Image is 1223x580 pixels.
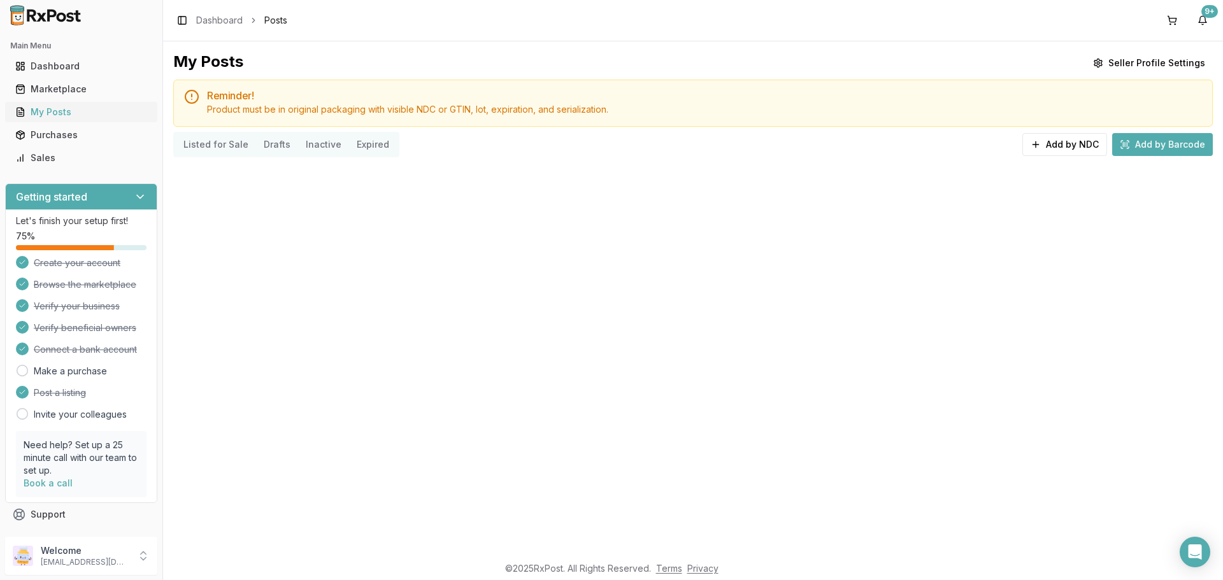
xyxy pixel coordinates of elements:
p: Welcome [41,544,129,557]
a: My Posts [10,101,152,124]
button: Marketplace [5,79,157,99]
button: Listed for Sale [176,134,256,155]
h5: Reminder! [207,90,1202,101]
a: Purchases [10,124,152,146]
span: Verify your business [34,300,120,313]
button: 9+ [1192,10,1213,31]
p: [EMAIL_ADDRESS][DOMAIN_NAME] [41,557,129,567]
a: Invite your colleagues [34,408,127,421]
a: Dashboard [10,55,152,78]
button: Sales [5,148,157,168]
img: RxPost Logo [5,5,87,25]
span: Posts [264,14,287,27]
button: Seller Profile Settings [1085,52,1213,74]
span: Post a listing [34,386,86,399]
h2: Main Menu [10,41,152,51]
button: Inactive [298,134,349,155]
a: Sales [10,146,152,169]
button: Expired [349,134,397,155]
button: Dashboard [5,56,157,76]
button: Purchases [5,125,157,145]
p: Let's finish your setup first! [16,215,147,227]
div: Open Intercom Messenger [1180,537,1210,567]
img: User avatar [13,546,33,566]
a: Book a call [24,477,73,488]
span: Create your account [34,257,120,269]
a: Privacy [687,563,719,574]
a: Terms [656,563,682,574]
div: Dashboard [15,60,147,73]
p: Need help? Set up a 25 minute call with our team to set up. [24,439,139,477]
div: Product must be in original packaging with visible NDC or GTIN, lot, expiration, and serialization. [207,103,1202,116]
div: My Posts [15,106,147,118]
div: My Posts [173,52,243,74]
div: Purchases [15,129,147,141]
span: Verify beneficial owners [34,322,136,334]
h3: Getting started [16,189,87,204]
span: 75 % [16,230,35,243]
button: My Posts [5,102,157,122]
a: Marketplace [10,78,152,101]
div: Sales [15,152,147,164]
div: 9+ [1201,5,1218,18]
button: Feedback [5,526,157,549]
a: Dashboard [196,14,243,27]
div: Marketplace [15,83,147,95]
span: Browse the marketplace [34,278,136,291]
span: Feedback [31,531,74,544]
nav: breadcrumb [196,14,287,27]
button: Add by Barcode [1112,133,1213,156]
button: Support [5,503,157,526]
a: Make a purchase [34,365,107,378]
button: Add by NDC [1022,133,1107,156]
button: Drafts [256,134,298,155]
span: Connect a bank account [34,343,137,356]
